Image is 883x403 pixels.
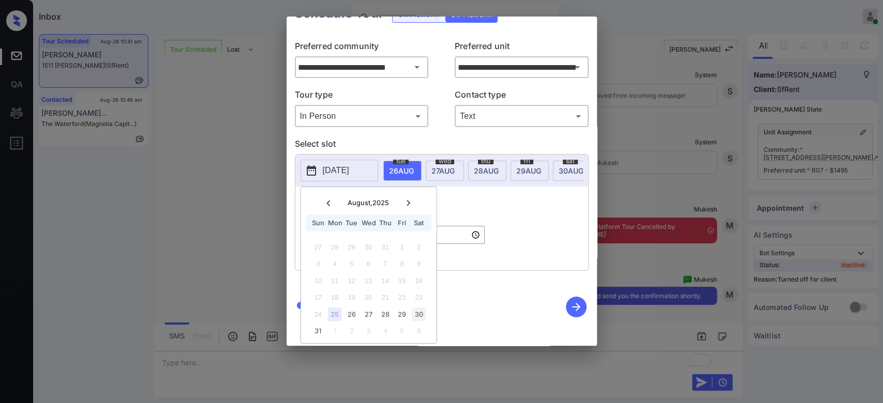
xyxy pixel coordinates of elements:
[378,240,392,254] div: Not available Thursday, July 31st, 2025
[457,107,586,125] div: Text
[389,166,414,175] span: 26 AUG
[304,239,433,339] div: month 2025-08
[474,166,499,175] span: 28 AUG
[297,107,426,125] div: In Person
[553,161,591,181] div: date-select
[328,274,342,288] div: Not available Monday, August 11th, 2025
[563,158,578,164] span: sat
[362,274,376,288] div: Not available Wednesday, August 13th, 2025
[395,274,409,288] div: Not available Friday, August 15th, 2025
[311,240,325,254] div: Not available Sunday, July 27th, 2025
[412,240,426,254] div: Not available Saturday, August 2nd, 2025
[328,216,342,230] div: Mon
[431,166,455,175] span: 27 AUG
[310,187,588,205] p: *Available time slots
[395,240,409,254] div: Not available Friday, August 1st, 2025
[328,257,342,271] div: Not available Monday, August 4th, 2025
[393,158,409,164] span: tue
[455,88,589,105] p: Contact type
[323,164,349,177] p: [DATE]
[478,158,493,164] span: thu
[345,240,358,254] div: Not available Tuesday, July 29th, 2025
[348,199,389,207] div: August , 2025
[511,161,549,181] div: date-select
[378,257,392,271] div: Not available Thursday, August 7th, 2025
[345,216,358,230] div: Tue
[383,161,422,181] div: date-select
[311,216,325,230] div: Sun
[455,40,589,56] p: Preferred unit
[311,274,325,288] div: Not available Sunday, August 10th, 2025
[468,161,506,181] div: date-select
[407,205,485,265] div: off-platform-time-select
[570,60,585,74] button: Open
[436,158,454,164] span: wed
[345,274,358,288] div: Not available Tuesday, August 12th, 2025
[295,40,429,56] p: Preferred community
[295,137,589,154] p: Select slot
[378,216,392,230] div: Thu
[311,257,325,271] div: Not available Sunday, August 3rd, 2025
[301,160,378,181] button: [DATE]
[295,88,429,105] p: Tour type
[520,158,533,164] span: fri
[559,166,583,175] span: 30 AUG
[362,216,376,230] div: Wed
[410,60,424,74] button: Open
[412,216,426,230] div: Sat
[412,274,426,288] div: Not available Saturday, August 16th, 2025
[516,166,541,175] span: 29 AUG
[395,257,409,271] div: Not available Friday, August 8th, 2025
[426,161,464,181] div: date-select
[345,257,358,271] div: Not available Tuesday, August 5th, 2025
[362,257,376,271] div: Not available Wednesday, August 6th, 2025
[328,240,342,254] div: Not available Monday, July 28th, 2025
[362,240,376,254] div: Not available Wednesday, July 30th, 2025
[412,257,426,271] div: Not available Saturday, August 9th, 2025
[378,274,392,288] div: Not available Thursday, August 14th, 2025
[395,216,409,230] div: Fri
